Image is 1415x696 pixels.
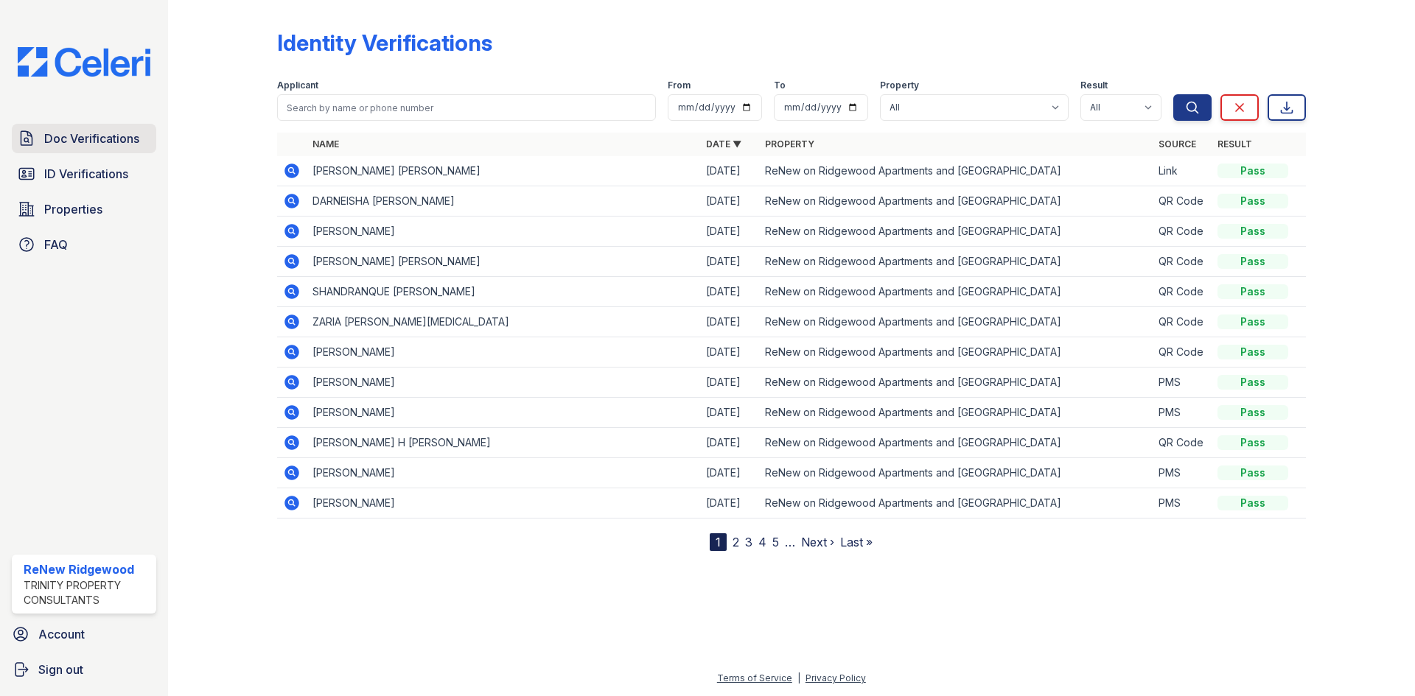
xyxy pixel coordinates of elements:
td: ReNew on Ridgewood Apartments and [GEOGRAPHIC_DATA] [759,337,1153,368]
td: SHANDRANQUE [PERSON_NAME] [307,277,700,307]
label: From [668,80,691,91]
td: QR Code [1153,247,1212,277]
td: DARNEISHA [PERSON_NAME] [307,186,700,217]
span: Doc Verifications [44,130,139,147]
a: Sign out [6,655,162,684]
a: Date ▼ [706,138,741,150]
a: Result [1217,138,1252,150]
label: Property [880,80,919,91]
td: QR Code [1153,428,1212,458]
td: [PERSON_NAME] [307,488,700,519]
img: CE_Logo_Blue-a8612792a0a2168367f1c8372b55b34899dd931a85d93a1a3d3e32e68fde9ad4.png [6,47,162,77]
a: 5 [772,535,779,549]
td: PMS [1153,368,1212,398]
td: QR Code [1153,186,1212,217]
td: [DATE] [700,307,759,337]
div: Trinity Property Consultants [24,578,150,608]
td: [PERSON_NAME] [PERSON_NAME] [307,247,700,277]
div: | [797,672,800,683]
div: Pass [1217,224,1288,239]
td: [DATE] [700,368,759,398]
div: Pass [1217,314,1288,329]
td: ReNew on Ridgewood Apartments and [GEOGRAPHIC_DATA] [759,217,1153,247]
a: 3 [745,535,752,549]
a: Properties [12,194,156,224]
div: Pass [1217,284,1288,299]
span: … [785,533,795,551]
td: [DATE] [700,186,759,217]
div: Pass [1217,465,1288,480]
div: Pass [1217,496,1288,510]
td: [PERSON_NAME] [PERSON_NAME] [307,156,700,186]
a: Property [765,138,814,150]
td: ReNew on Ridgewood Apartments and [GEOGRAPHIC_DATA] [759,428,1153,458]
div: Pass [1217,254,1288,269]
span: Sign out [38,661,83,678]
a: FAQ [12,230,156,259]
td: PMS [1153,398,1212,428]
a: Source [1159,138,1196,150]
label: Applicant [277,80,318,91]
a: Next › [801,535,834,549]
a: Doc Verifications [12,124,156,153]
td: [DATE] [700,217,759,247]
td: ReNew on Ridgewood Apartments and [GEOGRAPHIC_DATA] [759,368,1153,398]
td: PMS [1153,458,1212,488]
td: Link [1153,156,1212,186]
td: ReNew on Ridgewood Apartments and [GEOGRAPHIC_DATA] [759,186,1153,217]
td: ReNew on Ridgewood Apartments and [GEOGRAPHIC_DATA] [759,277,1153,307]
td: [DATE] [700,277,759,307]
td: PMS [1153,488,1212,519]
span: FAQ [44,236,68,253]
a: 4 [758,535,766,549]
label: To [774,80,786,91]
td: [DATE] [700,337,759,368]
div: Pass [1217,405,1288,420]
a: Terms of Service [717,672,792,683]
div: Pass [1217,375,1288,390]
td: [DATE] [700,156,759,186]
label: Result [1080,80,1108,91]
td: QR Code [1153,277,1212,307]
td: ReNew on Ridgewood Apartments and [GEOGRAPHIC_DATA] [759,307,1153,337]
a: Last » [840,535,873,549]
span: ID Verifications [44,165,128,183]
td: [PERSON_NAME] [307,337,700,368]
div: 1 [710,533,727,551]
a: Name [312,138,339,150]
a: Account [6,619,162,649]
td: QR Code [1153,307,1212,337]
a: ID Verifications [12,159,156,189]
div: Pass [1217,345,1288,359]
td: [DATE] [700,398,759,428]
td: QR Code [1153,337,1212,368]
td: ReNew on Ridgewood Apartments and [GEOGRAPHIC_DATA] [759,156,1153,186]
td: QR Code [1153,217,1212,247]
a: Privacy Policy [806,672,866,683]
td: [DATE] [700,488,759,519]
td: [DATE] [700,428,759,458]
td: ReNew on Ridgewood Apartments and [GEOGRAPHIC_DATA] [759,247,1153,277]
td: [PERSON_NAME] [307,458,700,488]
td: [DATE] [700,247,759,277]
td: ReNew on Ridgewood Apartments and [GEOGRAPHIC_DATA] [759,398,1153,428]
div: Identity Verifications [277,29,492,56]
td: [PERSON_NAME] [307,217,700,247]
input: Search by name or phone number [277,94,656,121]
span: Properties [44,200,102,218]
td: [PERSON_NAME] [307,398,700,428]
td: ReNew on Ridgewood Apartments and [GEOGRAPHIC_DATA] [759,488,1153,519]
div: ReNew Ridgewood [24,560,150,578]
td: ZARIA [PERSON_NAME][MEDICAL_DATA] [307,307,700,337]
a: 2 [733,535,739,549]
span: Account [38,625,85,643]
div: Pass [1217,164,1288,178]
td: [PERSON_NAME] H [PERSON_NAME] [307,428,700,458]
td: [PERSON_NAME] [307,368,700,398]
td: [DATE] [700,458,759,488]
div: Pass [1217,194,1288,208]
td: ReNew on Ridgewood Apartments and [GEOGRAPHIC_DATA] [759,458,1153,488]
div: Pass [1217,435,1288,450]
